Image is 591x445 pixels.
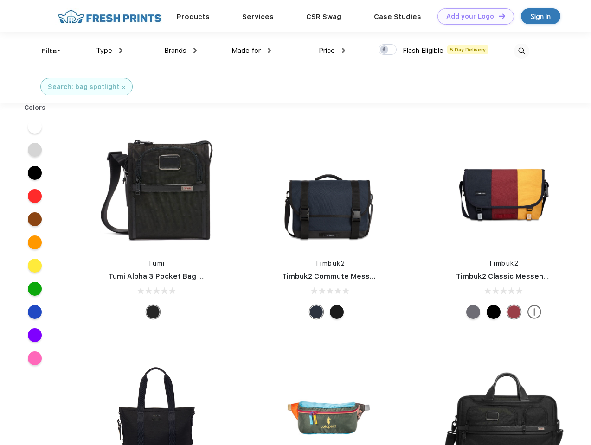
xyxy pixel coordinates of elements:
[231,46,261,55] span: Made for
[177,13,210,21] a: Products
[148,260,165,267] a: Tumi
[531,11,551,22] div: Sign in
[119,48,122,53] img: dropdown.png
[41,46,60,57] div: Filter
[330,305,344,319] div: Eco Black
[442,126,565,249] img: func=resize&h=266
[403,46,443,55] span: Flash Eligible
[109,272,217,280] a: Tumi Alpha 3 Pocket Bag Small
[268,126,392,249] img: func=resize&h=266
[17,103,53,113] div: Colors
[315,260,346,267] a: Timbuk2
[96,46,112,55] span: Type
[499,13,505,19] img: DT
[48,82,119,92] div: Search: bag spotlight
[466,305,480,319] div: Eco Army Pop
[342,48,345,53] img: dropdown.png
[164,46,186,55] span: Brands
[527,305,541,319] img: more.svg
[146,305,160,319] div: Black
[319,46,335,55] span: Price
[268,48,271,53] img: dropdown.png
[282,272,406,280] a: Timbuk2 Commute Messenger Bag
[521,8,560,24] a: Sign in
[95,126,218,249] img: func=resize&h=266
[507,305,521,319] div: Eco Bookish
[456,272,571,280] a: Timbuk2 Classic Messenger Bag
[193,48,197,53] img: dropdown.png
[122,86,125,89] img: filter_cancel.svg
[488,260,519,267] a: Timbuk2
[514,44,529,59] img: desktop_search.svg
[447,45,488,54] span: 5 Day Delivery
[446,13,494,20] div: Add your Logo
[55,8,164,25] img: fo%20logo%202.webp
[487,305,501,319] div: Eco Black
[309,305,323,319] div: Eco Nautical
